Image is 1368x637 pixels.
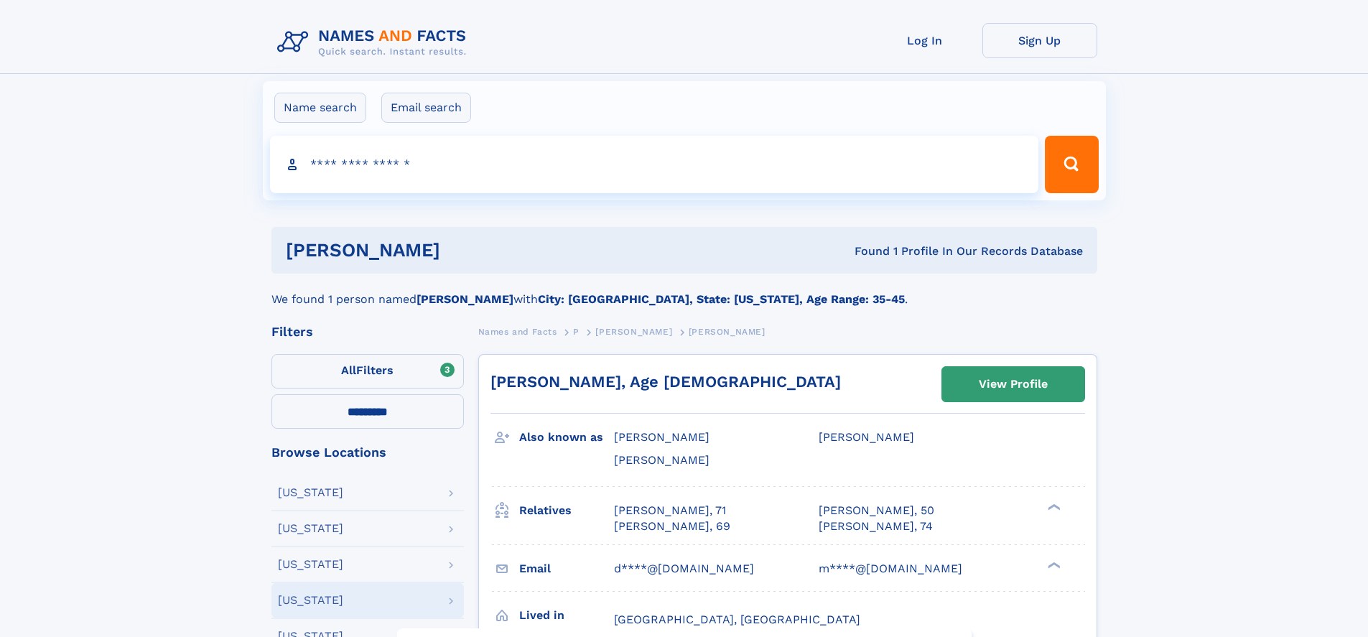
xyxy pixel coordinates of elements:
[614,453,709,467] span: [PERSON_NAME]
[614,430,709,444] span: [PERSON_NAME]
[614,519,730,534] a: [PERSON_NAME], 69
[519,498,614,523] h3: Relatives
[341,363,356,377] span: All
[271,446,464,459] div: Browse Locations
[519,557,614,581] h3: Email
[595,327,672,337] span: [PERSON_NAME]
[271,274,1097,308] div: We found 1 person named with .
[270,136,1039,193] input: search input
[478,322,557,340] a: Names and Facts
[819,430,914,444] span: [PERSON_NAME]
[278,487,343,498] div: [US_STATE]
[278,559,343,570] div: [US_STATE]
[519,603,614,628] h3: Lived in
[614,503,726,519] a: [PERSON_NAME], 71
[979,368,1048,401] div: View Profile
[381,93,471,123] label: Email search
[1044,560,1061,569] div: ❯
[490,373,841,391] a: [PERSON_NAME], Age [DEMOGRAPHIC_DATA]
[274,93,366,123] label: Name search
[271,325,464,338] div: Filters
[689,327,766,337] span: [PERSON_NAME]
[819,519,933,534] a: [PERSON_NAME], 74
[819,503,934,519] a: [PERSON_NAME], 50
[573,322,580,340] a: P
[982,23,1097,58] a: Sign Up
[538,292,905,306] b: City: [GEOGRAPHIC_DATA], State: [US_STATE], Age Range: 35-45
[647,243,1083,259] div: Found 1 Profile In Our Records Database
[1044,502,1061,511] div: ❯
[614,613,860,626] span: [GEOGRAPHIC_DATA], [GEOGRAPHIC_DATA]
[595,322,672,340] a: [PERSON_NAME]
[271,354,464,389] label: Filters
[573,327,580,337] span: P
[867,23,982,58] a: Log In
[1045,136,1098,193] button: Search Button
[519,425,614,450] h3: Also known as
[271,23,478,62] img: Logo Names and Facts
[278,595,343,606] div: [US_STATE]
[417,292,513,306] b: [PERSON_NAME]
[286,241,648,259] h1: [PERSON_NAME]
[278,523,343,534] div: [US_STATE]
[942,367,1084,401] a: View Profile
